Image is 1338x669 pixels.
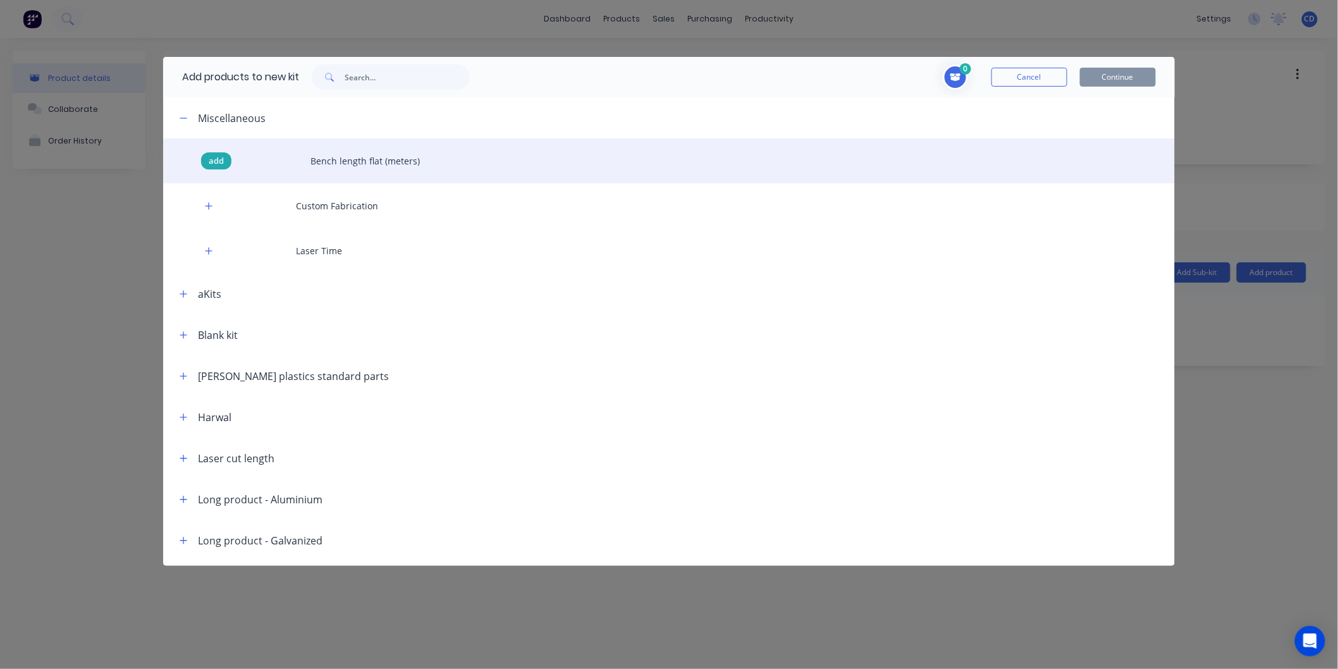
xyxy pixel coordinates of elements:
[345,64,470,90] input: Search...
[163,183,1175,228] div: Custom Fabrication
[201,152,231,170] div: add
[943,64,973,90] button: Toggle cart dropdown
[198,492,322,507] div: Long product - Aluminium
[163,57,299,97] div: Add products to new kit
[163,228,1175,273] div: Laser Time
[1080,68,1156,87] button: Continue
[198,369,389,384] div: [PERSON_NAME] plastics standard parts
[198,533,322,548] div: Long product - Galvanized
[198,328,238,343] div: Blank kit
[209,155,224,168] span: add
[198,410,231,425] div: Harwal
[1295,626,1325,656] div: Open Intercom Messenger
[198,286,221,302] div: aKits
[198,451,274,466] div: Laser cut length
[960,63,971,75] span: 0
[198,111,266,126] div: Miscellaneous
[991,68,1067,87] button: Cancel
